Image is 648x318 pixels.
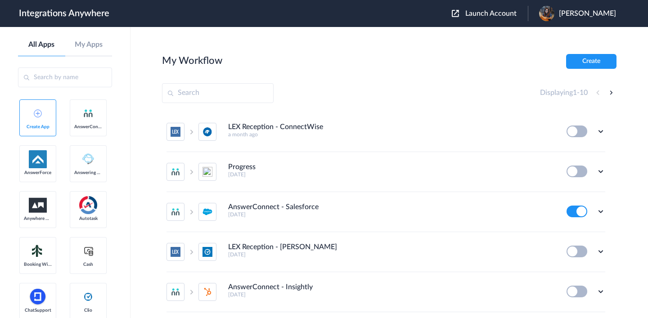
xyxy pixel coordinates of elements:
span: Launch Account [465,10,517,17]
span: Clio [74,308,102,313]
h4: Progress [228,163,256,171]
h4: Displaying - [540,89,588,97]
a: All Apps [18,40,65,49]
img: Answering_service.png [79,150,97,168]
h5: [DATE] [228,171,554,178]
h2: My Workflow [162,55,222,67]
span: Anywhere Works [24,216,52,221]
span: Cash [74,262,102,267]
h4: LEX Reception - [PERSON_NAME] [228,243,337,251]
img: clio-logo.svg [83,291,94,302]
span: 10 [580,89,588,96]
h4: LEX Reception - ConnectWise [228,123,323,131]
h4: AnswerConnect - Insightly [228,283,313,291]
span: AnswerConnect [74,124,102,130]
a: My Apps [65,40,112,49]
img: cash-logo.svg [83,246,94,256]
span: ChatSupport [24,308,52,313]
span: 1 [573,89,577,96]
span: Autotask [74,216,102,221]
span: AnswerForce [24,170,52,175]
img: launch-acct-icon.svg [452,10,459,17]
img: chatsupport-icon.svg [29,288,47,306]
img: e4db7c54-6411-45d8-bc14-c4757dbf8512.jpeg [539,6,554,21]
input: Search by name [18,67,112,87]
h5: [DATE] [228,251,554,258]
span: [PERSON_NAME] [559,9,616,18]
span: Create App [24,124,52,130]
h5: a month ago [228,131,554,138]
h5: [DATE] [228,291,554,298]
img: af-app-logo.svg [29,150,47,168]
h4: AnswerConnect - Salesforce [228,203,319,211]
img: aww.png [29,198,47,213]
img: answerconnect-logo.svg [83,108,94,119]
img: autotask.png [79,196,97,214]
span: Answering Service [74,170,102,175]
h1: Integrations Anywhere [19,8,109,19]
img: add-icon.svg [34,109,42,117]
button: Create [566,54,616,69]
h5: [DATE] [228,211,554,218]
span: Booking Widget [24,262,52,267]
button: Launch Account [452,9,528,18]
input: Search [162,83,274,103]
img: Setmore_Logo.svg [29,243,47,259]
